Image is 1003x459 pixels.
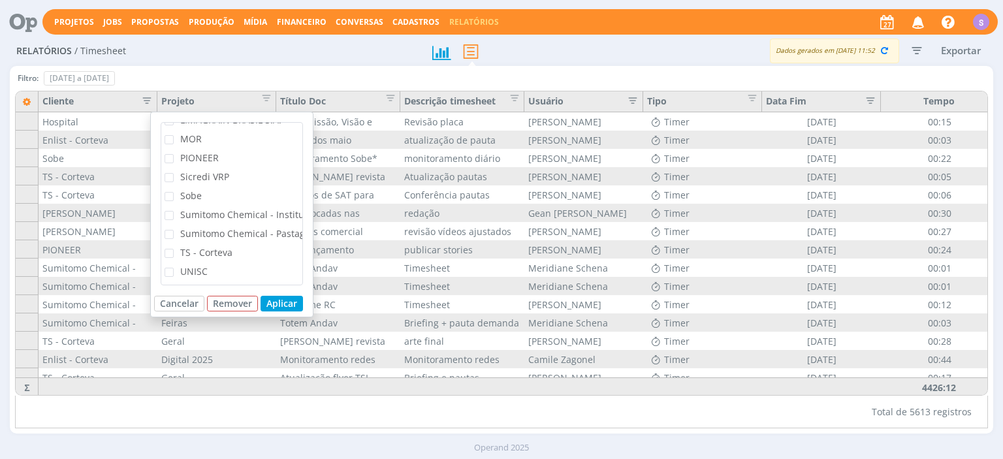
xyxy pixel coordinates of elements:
div: [PERSON_NAME] [524,131,643,149]
div: Totem Andav [276,259,400,277]
div: [DATE] [762,222,881,240]
span: Filtro: [18,72,39,84]
div: 00:05 [881,167,998,185]
div: Meridiane Schena [524,313,643,332]
div: [DATE] [762,149,881,167]
div: checkbox-group [165,245,299,264]
div: [DATE] [762,313,881,332]
span: Sicredi VRP [180,170,229,183]
button: Conversas [332,17,387,27]
button: S [972,10,990,33]
div: Adesivos de SAT para Caminhonetes [276,185,400,204]
div: [PERSON_NAME] [39,204,157,222]
span: MOR [180,133,202,145]
span: Sobe [180,189,202,202]
div: Timer [643,295,762,313]
div: [DATE] [762,240,881,259]
button: Mídia [240,17,271,27]
a: Conversas [336,16,383,27]
div: Enlist - Corteva [39,350,157,368]
div: 00:28 [881,332,998,350]
div: Usuário [528,94,639,112]
div: Descrição timesheet [400,91,524,112]
div: Timer [643,240,762,259]
div: [PERSON_NAME] [524,112,643,131]
div: Digital 2025 [157,350,276,368]
div: 00:12 [881,295,998,313]
div: Hospital [GEOGRAPHIC_DATA] [39,112,157,131]
div: Atualização pautas [400,167,524,185]
div: Conteúdos maio [276,131,400,149]
div: 00:17 [881,368,998,387]
div: [PERSON_NAME] [524,332,643,350]
div: 00:01 [881,259,998,277]
div: Tipo [643,91,762,112]
span: Sumitomo Chemical - Pastagem [180,227,319,240]
div: Timer [643,277,762,295]
a: Relatórios [449,16,499,27]
div: [PERSON_NAME] [524,167,643,185]
div: [PERSON_NAME] [39,222,157,240]
div: atualização de pauta [400,131,524,149]
div: Timer [643,167,762,185]
button: [DATE] a [DATE] [44,71,115,86]
div: checkbox-group [165,227,299,245]
button: Editar filtro para Coluna Descrição timesheet [501,94,520,106]
span: / Timesheet [74,46,126,57]
span: PIONEER [180,151,219,164]
div: 00:27 [881,222,998,240]
div: [PERSON_NAME] [524,149,643,167]
div: Peças focadas nas problemáticas [276,204,400,222]
a: Produção [189,16,234,27]
div: Meridiane Schena [524,259,643,277]
div: [DATE] [762,259,881,277]
div: redação [400,204,524,222]
div: 00:30 [881,204,998,222]
div: Geral [157,332,276,350]
div: 4426:12 [881,377,998,396]
span: Financeiro [277,16,326,27]
div: Uniforme RC [276,295,400,313]
div: 00:15 [881,112,998,131]
div: Timesheet [400,259,524,277]
button: Remover [207,296,258,311]
div: Briefing + pauta demanda [400,313,524,332]
div: Briefing e pautas [400,368,524,387]
div: Σ [16,377,39,396]
div: Sobe [39,149,157,167]
div: Geral [157,368,276,387]
div: [DATE] [762,368,881,387]
div: Projeto [157,91,276,112]
div: arte final [400,332,524,350]
div: 00:03 [881,131,998,149]
div: Timer [643,332,762,350]
div: [DATE] [762,131,881,149]
div: Monitoramento Sobe* 2025 [276,149,400,167]
div: 00:01 [881,277,998,295]
div: TS - Corteva [39,185,157,204]
div: 00:24 [881,240,998,259]
div: checkbox-group [165,170,299,189]
div: Revisão placa [400,112,524,131]
div: Enlist - Corteva [39,131,157,149]
div: checkbox-group [165,132,299,151]
div: Timesheet [400,295,524,313]
div: Timer [643,350,762,368]
div: checkbox-group [165,264,299,283]
div: Sumitomo Chemical - Institucional [39,259,157,277]
div: Tempo [881,91,998,112]
div: Timer [643,222,762,240]
div: PIONEER [39,240,157,259]
div: Timer [643,368,762,387]
div: TS - Corteva [39,332,157,350]
div: TS - Corteva [39,167,157,185]
div: [PERSON_NAME] revista Master Team 2025 [276,167,400,185]
div: Criativos comercial [276,222,400,240]
button: Projetos [50,17,98,27]
div: Timer [643,259,762,277]
button: Cancelar [154,296,204,311]
div: 00:44 [881,350,998,368]
div: checkbox-group [165,208,299,227]
div: TS - Corteva [39,368,157,387]
div: [PERSON_NAME] [524,222,643,240]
